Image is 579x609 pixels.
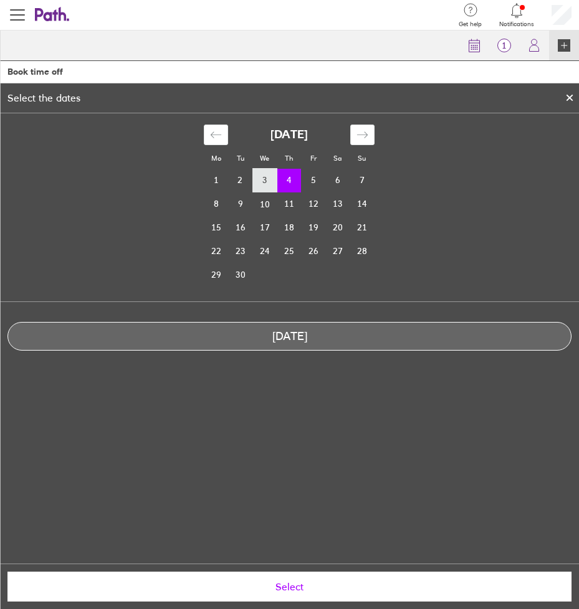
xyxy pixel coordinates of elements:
small: Mo [211,154,221,163]
td: Monday, September 29, 2025 [204,263,228,287]
td: Wednesday, September 3, 2025 [252,169,277,192]
td: Monday, September 8, 2025 [204,192,228,216]
small: Fr [310,154,317,163]
td: Tuesday, September 9, 2025 [228,192,252,216]
td: Friday, September 19, 2025 [301,216,325,240]
td: Tuesday, September 2, 2025 [228,169,252,192]
td: Tuesday, September 23, 2025 [228,240,252,263]
small: Su [358,154,366,163]
td: Sunday, September 14, 2025 [350,192,374,216]
span: Get help [459,21,482,28]
td: Wednesday, September 10, 2025 [252,192,277,216]
a: Notifications [499,2,534,28]
div: Move backward to switch to the previous month. [204,125,228,145]
td: Monday, September 22, 2025 [204,240,228,263]
td: Sunday, September 28, 2025 [350,240,374,263]
td: Wednesday, September 17, 2025 [252,216,277,240]
span: Notifications [499,21,534,28]
div: [DATE] [8,330,571,343]
div: Move forward to switch to the next month. [350,125,375,145]
small: Th [285,154,293,163]
td: Saturday, September 20, 2025 [325,216,350,240]
small: We [260,154,269,163]
td: Tuesday, September 30, 2025 [228,263,252,287]
span: 1 [489,40,519,50]
span: Select [16,581,563,592]
td: Selected. Thursday, September 4, 2025 [277,169,301,192]
td: Monday, September 1, 2025 [204,169,228,192]
td: Thursday, September 25, 2025 [277,240,301,263]
td: Wednesday, September 24, 2025 [252,240,277,263]
td: Saturday, September 6, 2025 [325,169,350,192]
td: Saturday, September 13, 2025 [325,192,350,216]
small: Tu [237,154,244,163]
div: Book time off [7,67,63,77]
div: Calendar [190,113,388,301]
td: Sunday, September 7, 2025 [350,169,374,192]
button: Select [7,572,572,602]
td: Friday, September 12, 2025 [301,192,325,216]
td: Monday, September 15, 2025 [204,216,228,240]
strong: [DATE] [270,128,308,141]
td: Thursday, September 11, 2025 [277,192,301,216]
small: Sa [333,154,342,163]
td: Saturday, September 27, 2025 [325,240,350,263]
td: Friday, September 5, 2025 [301,169,325,192]
a: 1 [489,31,519,60]
td: Tuesday, September 16, 2025 [228,216,252,240]
td: Friday, September 26, 2025 [301,240,325,263]
td: Sunday, September 21, 2025 [350,216,374,240]
td: Thursday, September 18, 2025 [277,216,301,240]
